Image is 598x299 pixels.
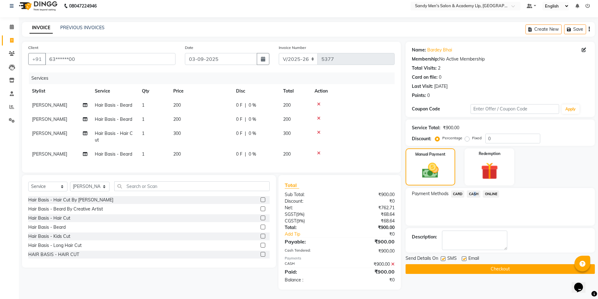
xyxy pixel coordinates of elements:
[443,125,459,131] div: ₹900.00
[340,268,399,275] div: ₹900.00
[412,136,431,142] div: Discount:
[564,24,586,34] button: Save
[285,256,394,261] div: Payments
[412,56,439,62] div: Membership:
[280,224,340,231] div: Total:
[60,25,105,30] a: PREVIOUS INVOICES
[412,74,438,81] div: Card on file:
[283,116,291,122] span: 200
[32,131,67,136] span: [PERSON_NAME]
[95,102,132,108] span: Hair Basis - Beard
[142,131,144,136] span: 1
[280,248,340,254] div: Cash Tendered:
[280,211,340,218] div: ( )
[280,198,340,205] div: Discount:
[471,104,559,114] input: Enter Offer / Coupon Code
[32,116,67,122] span: [PERSON_NAME]
[562,104,579,114] button: Apply
[476,160,504,182] img: _gift.svg
[280,218,340,224] div: ( )
[406,255,438,263] span: Send Details On
[28,45,38,51] label: Client
[479,151,500,157] label: Redemption
[95,131,133,143] span: Hair Basis - Hair Cut
[185,45,193,51] label: Date
[297,212,303,217] span: 9%
[28,215,70,222] div: Hair Basis - Hair Cut
[340,191,399,198] div: ₹900.00
[283,151,291,157] span: 200
[173,116,181,122] span: 200
[28,251,79,258] div: HAIR BASIS - HAIR CUT
[32,151,67,157] span: [PERSON_NAME]
[525,24,562,34] button: Create New
[285,218,296,224] span: CGST
[45,53,175,65] input: Search by Name/Mobile/Email/Code
[249,116,256,123] span: 0 %
[280,231,349,238] a: Add Tip
[340,277,399,283] div: ₹0
[280,191,340,198] div: Sub Total:
[249,130,256,137] span: 0 %
[236,130,242,137] span: 0 F
[32,102,67,108] span: [PERSON_NAME]
[236,102,242,109] span: 0 F
[285,211,296,217] span: SGST
[28,233,70,240] div: Hair Basis - Kids Cut
[28,197,113,203] div: Hair Basis - Hair Cut By [PERSON_NAME]
[417,161,444,180] img: _cash.svg
[279,84,311,98] th: Total
[280,268,340,275] div: Paid:
[114,181,270,191] input: Search or Scan
[412,125,440,131] div: Service Total:
[245,130,246,137] span: |
[95,151,132,157] span: Hair Basis - Beard
[29,72,399,84] div: Services
[249,102,256,109] span: 0 %
[467,190,480,198] span: CASH
[236,116,242,123] span: 0 F
[311,84,395,98] th: Action
[138,84,170,98] th: Qty
[28,224,66,231] div: Hair Basis - Beard
[350,231,399,238] div: ₹0
[91,84,138,98] th: Service
[236,151,242,158] span: 0 F
[340,238,399,245] div: ₹900.00
[412,234,437,240] div: Description:
[340,205,399,211] div: ₹762.71
[412,47,426,53] div: Name:
[472,135,482,141] label: Fixed
[340,261,399,268] div: ₹900.00
[468,255,479,263] span: Email
[340,248,399,254] div: ₹900.00
[232,84,279,98] th: Disc
[142,102,144,108] span: 1
[340,198,399,205] div: ₹0
[340,224,399,231] div: ₹900.00
[451,190,465,198] span: CARD
[173,131,181,136] span: 300
[280,261,340,268] div: CASH
[142,116,144,122] span: 1
[245,151,246,158] span: |
[95,116,132,122] span: Hair Basis - Beard
[427,47,452,53] a: Bardey Bhai
[142,151,144,157] span: 1
[572,274,592,293] iframe: chat widget
[447,255,457,263] span: SMS
[28,242,82,249] div: Hair Basis - Long Hair Cut
[283,131,291,136] span: 300
[245,102,246,109] span: |
[434,83,448,90] div: [DATE]
[412,190,449,197] span: Payment Methods
[173,151,181,157] span: 200
[415,152,445,157] label: Manual Payment
[340,211,399,218] div: ₹68.64
[283,102,291,108] span: 200
[170,84,232,98] th: Price
[249,151,256,158] span: 0 %
[427,92,430,99] div: 0
[412,83,433,90] div: Last Visit:
[28,206,103,212] div: Hair Basis - Beard By Creative Artist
